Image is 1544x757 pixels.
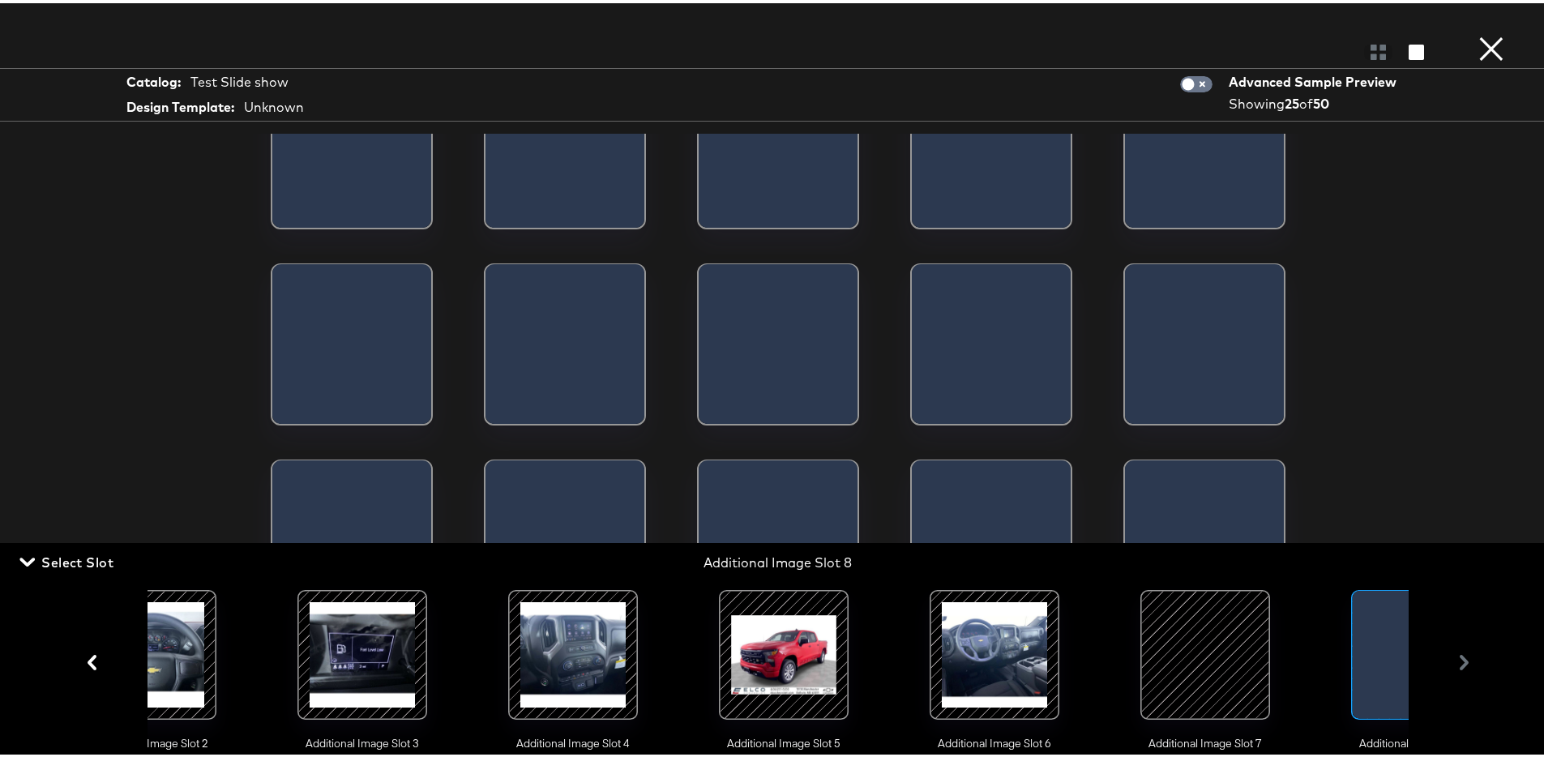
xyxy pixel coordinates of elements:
span: Additional Image Slot 4 [492,733,654,748]
button: Select Slot [16,548,120,571]
span: Additional Image Slot 3 [281,733,443,748]
strong: Catalog: [126,70,181,88]
strong: 50 [1313,92,1329,109]
div: Test Slide show [190,70,289,88]
div: Advanced Sample Preview [1229,70,1402,88]
strong: Design Template: [126,95,234,113]
span: Select Slot [23,548,113,571]
span: Additional Image Slot 2 [71,733,233,748]
span: Additional Image Slot 8 [1335,733,1497,748]
span: Additional Image Slot 7 [1124,733,1286,748]
div: Unknown [244,95,304,113]
span: Additional Image Slot 5 [703,733,865,748]
span: Additional Image Slot 6 [913,733,1076,748]
strong: 25 [1285,92,1299,109]
div: Additional Image Slot 8 [528,550,1029,569]
div: Showing of [1229,92,1402,110]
